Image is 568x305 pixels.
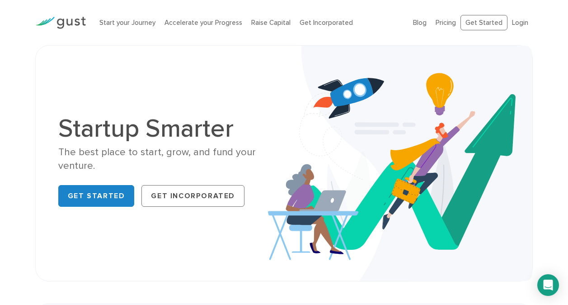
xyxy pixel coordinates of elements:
[460,15,507,31] a: Get Started
[99,19,155,27] a: Start your Journey
[164,19,242,27] a: Accelerate your Progress
[300,19,353,27] a: Get Incorporated
[58,146,277,172] div: The best place to start, grow, and fund your venture.
[436,19,456,27] a: Pricing
[58,116,277,141] h1: Startup Smarter
[537,274,559,296] div: Open Intercom Messenger
[35,17,86,29] img: Gust Logo
[251,19,291,27] a: Raise Capital
[512,19,528,27] a: Login
[58,185,135,207] a: Get Started
[413,19,427,27] a: Blog
[141,185,244,207] a: Get Incorporated
[268,46,532,281] img: Startup Smarter Hero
